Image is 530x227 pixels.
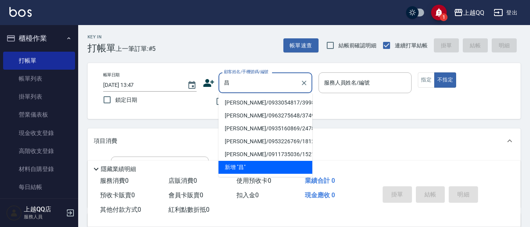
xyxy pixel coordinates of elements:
[103,72,120,78] label: 帳單日期
[101,165,136,173] p: 隱藏業績明細
[431,5,447,20] button: save
[299,77,310,88] button: Clear
[218,96,312,109] li: [PERSON_NAME]/0933054817/3998
[3,106,75,124] a: 營業儀表板
[88,43,116,54] h3: 打帳單
[24,205,64,213] h5: 上越QQ店
[3,178,75,196] a: 每日結帳
[283,38,319,53] button: 帳單速查
[218,122,312,135] li: [PERSON_NAME]/0935160869/2478
[100,206,141,213] span: 其他付款方式 0
[183,76,201,95] button: Choose date, selected date is 2025-08-19
[338,41,377,50] span: 結帳前確認明細
[9,7,32,17] img: Logo
[434,72,456,88] button: 不指定
[3,196,75,214] a: 排班表
[305,191,335,199] span: 現金應收 0
[103,79,179,92] input: YYYY/MM/DD hh:mm
[224,69,269,75] label: 顧客姓名/手機號碼/編號
[218,109,312,122] li: [PERSON_NAME]/0963275648/3749
[305,177,335,184] span: 業績合計 0
[94,137,117,145] p: 項目消費
[100,191,135,199] span: 預收卡販賣 0
[236,177,271,184] span: 使用預收卡 0
[168,191,203,199] span: 會員卡販賣 0
[3,88,75,106] a: 掛單列表
[168,206,209,213] span: 紅利點數折抵 0
[418,72,435,88] button: 指定
[6,205,22,221] img: Person
[491,5,521,20] button: 登出
[100,177,129,184] span: 服務消費 0
[451,5,487,21] button: 上越QQ
[463,8,484,18] div: 上越QQ
[3,52,75,70] a: 打帳單
[3,160,75,178] a: 材料自購登錄
[218,161,312,174] li: 新增 "昌"
[3,142,75,160] a: 高階收支登錄
[88,128,521,153] div: 項目消費
[88,34,116,40] h2: Key In
[218,148,312,161] li: [PERSON_NAME]/0911735036/1521
[3,28,75,49] button: 櫃檯作業
[395,41,428,50] span: 連續打單結帳
[168,177,197,184] span: 店販消費 0
[115,96,137,104] span: 鎖定日期
[3,70,75,88] a: 帳單列表
[24,213,64,220] p: 服務人員
[116,44,156,54] span: 上一筆訂單:#5
[236,191,259,199] span: 扣入金 0
[218,135,312,148] li: [PERSON_NAME]/0953226769/1812
[3,124,75,142] a: 現金收支登錄
[440,13,448,21] span: 1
